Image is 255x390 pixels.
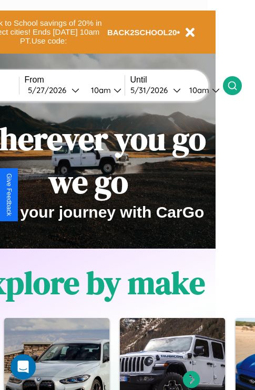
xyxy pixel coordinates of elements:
button: 10am [83,85,125,96]
div: 10am [86,85,114,95]
div: Give Feedback [5,173,13,216]
label: From [25,75,125,85]
b: BACK2SCHOOL20 [107,28,177,37]
button: 10am [181,85,223,96]
label: Until [130,75,223,85]
div: Open Intercom Messenger [11,354,36,379]
div: 10am [184,85,212,95]
button: 5/27/2026 [25,85,83,96]
div: 5 / 27 / 2026 [28,85,72,95]
div: 5 / 31 / 2026 [130,85,173,95]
